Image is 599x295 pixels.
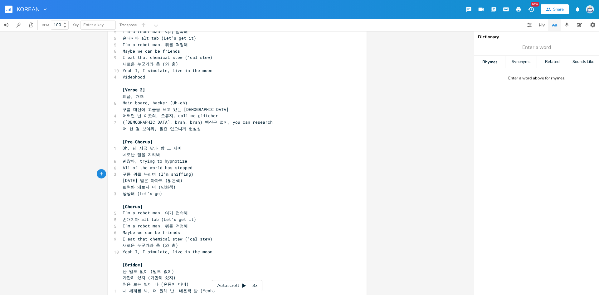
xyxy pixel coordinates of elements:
span: 네모난 달을 지켜봐 [123,152,160,157]
span: 괜찮아, trying to hypnotize [123,158,187,164]
span: Oh, 난 지금 낮과 밤 그 사이 [123,145,182,151]
div: Related [537,56,568,68]
span: Videohood [123,74,145,80]
span: [DATE] 밤은 아마도 (밝은색) [123,178,183,183]
span: I'm a robot man, 여기 접속해 [123,29,188,34]
span: 처음 보는 빛이 나 (온몸이 마비) [123,281,189,287]
span: All of the world has stopped [123,165,192,170]
img: Sign In [586,5,594,13]
span: Maybe we can be friends [123,48,180,54]
span: 상상해 (Lеt's go) [123,191,162,196]
span: [Chorus] [123,204,143,209]
span: Maybe wе can be friends [123,230,180,235]
span: I eat that chemical stew ('cal stew) [123,236,212,242]
button: Share [541,4,569,14]
div: Dictionary [478,35,595,39]
button: New [525,4,537,15]
span: 새로운 누군가와 춤 (와 춤) [123,242,178,248]
span: 가만히 섰지 (가만히 섰지) [123,275,176,280]
span: 내 세계를 봐, 더 원해 난, 네온색 밤 (Yeah) [123,288,215,293]
span: 손대지마 alt tab (Let's get it) [123,35,196,41]
span: Enter a key [83,22,104,28]
span: 새로운 누군가와 춤 (와 춤) [123,61,178,67]
span: KOREAN [17,7,40,12]
span: ([DEMOGRAPHIC_DATA], brah, brah) 백신은 없지, you can research [123,119,273,125]
div: Share [553,7,564,12]
span: I'm a robot man, 뭐를 걱정해 [123,223,188,229]
span: Enter a word [522,44,551,51]
span: 더 한 걸 보여줘, 필요 없으니까 현실성 [123,126,201,131]
span: 펼쳐봐 돼보자 더 (만화책) [123,184,176,190]
div: Rhymes [474,56,505,68]
span: I eat that chemical stew ('cal stew) [123,55,212,60]
span: 구름 위를 누리며 (I'm sniffing) [123,171,193,177]
span: 구름 대신에 고글을 쓰고 있는 [DEMOGRAPHIC_DATA] [123,107,229,112]
span: [Verse 2] [123,87,145,93]
span: 폐품, 개조 [123,93,144,99]
span: 손대지마 alt tab (Let's get it) [123,216,196,222]
div: New [531,2,539,7]
span: 어쩌면 난 이곳의, 오류지, call me glitcher [123,113,218,118]
span: I'm a robot man, 뭐를 걱정해 [123,42,188,47]
div: Synonyms [505,56,536,68]
div: Key [72,23,79,27]
span: 난 말도 없이 (말도 없이) [123,269,174,274]
div: Autoscroll [212,280,262,291]
span: [Bridge] [123,262,143,268]
div: BPM [42,23,49,27]
span: I'm a robot man, 여기 접속해 [123,210,188,216]
span: [Pre-Chorus] [123,139,153,145]
div: 3x [249,280,261,291]
div: Sounds Like [568,56,599,68]
div: Transpose [119,23,137,27]
span: Yeah I, I simulate, live in the moon [123,68,212,73]
span: Yeah I, I simulate, live in the moon [123,249,212,255]
div: Enter a word above for rhymes. [508,76,565,81]
span: Main board, hacker (Uh-oh) [123,100,187,106]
